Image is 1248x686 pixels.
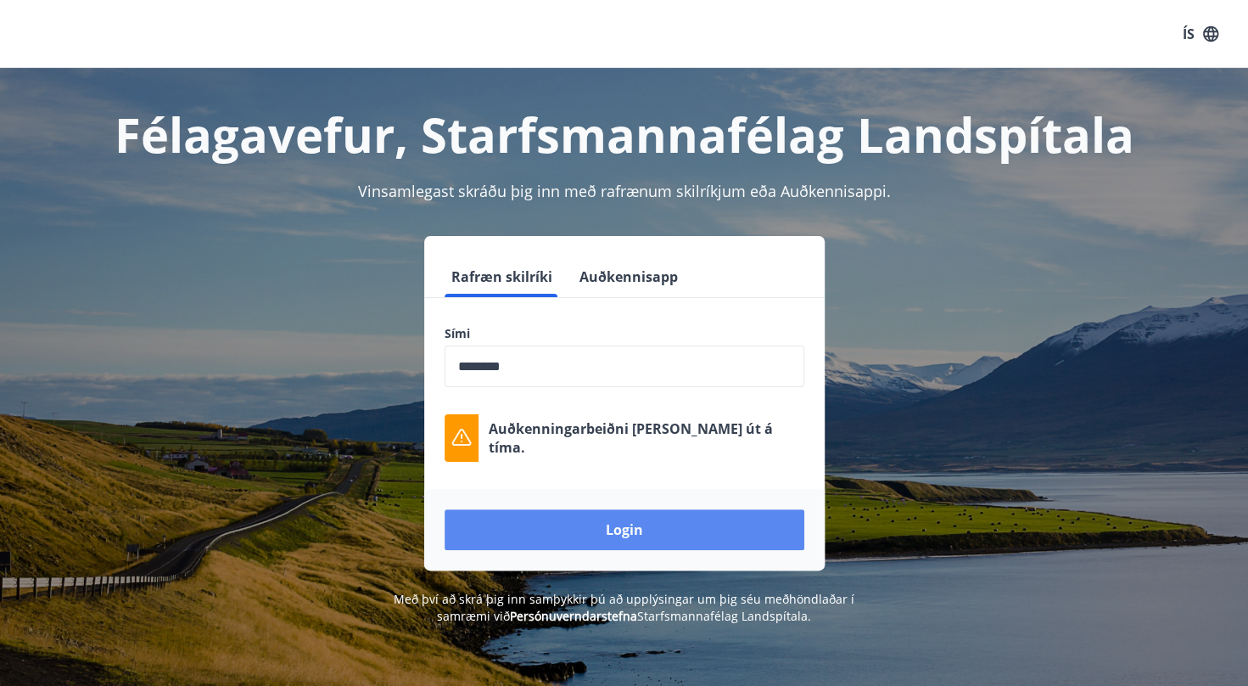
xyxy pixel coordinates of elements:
[445,325,804,342] label: Sími
[34,102,1215,166] h1: Félagavefur, Starfsmannafélag Landspítala
[445,256,559,297] button: Rafræn skilríki
[489,419,804,457] p: Auðkenningarbeiðni [PERSON_NAME] út á tíma.
[445,509,804,550] button: Login
[1173,19,1228,49] button: ÍS
[510,608,637,624] a: Persónuverndarstefna
[394,591,854,624] span: Með því að skrá þig inn samþykkir þú að upplýsingar um þig séu meðhöndlaðar í samræmi við Starfsm...
[358,181,891,201] span: Vinsamlegast skráðu þig inn með rafrænum skilríkjum eða Auðkennisappi.
[573,256,685,297] button: Auðkennisapp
